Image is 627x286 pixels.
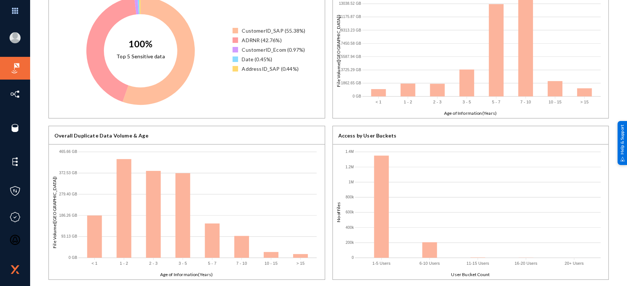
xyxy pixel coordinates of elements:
[345,210,354,214] text: 600k
[372,261,390,265] text: 1-5 Users
[341,28,361,32] text: 9313.23 GB
[10,32,21,43] img: blank-profile-picture.png
[341,68,361,72] text: 3725.29 GB
[265,261,278,265] text: 10 - 15
[520,100,531,104] text: 7 - 10
[52,176,57,248] text: File Volume([GEOGRAPHIC_DATA])
[242,46,305,54] div: CustomerID_Ecom (0.97%)
[333,126,609,144] div: Access by User Buckets
[10,63,21,74] img: icon-risk-sonar.svg
[237,261,247,265] text: 7 - 10
[565,261,584,265] text: 20+ Users
[160,272,213,277] text: Age of Information(Years)
[120,261,128,265] text: 1 - 2
[339,1,361,5] text: 13038.52 GB
[10,186,21,197] img: icon-policies.svg
[375,100,381,104] text: < 1
[116,53,165,59] text: Top 5 Sensitive data
[242,36,281,44] div: ADRNR (42.76%)
[451,272,490,277] text: User Bucket Count
[341,41,361,45] text: 7450.58 GB
[341,55,361,59] text: 5587.94 GB
[341,81,361,85] text: 1862.65 GB
[242,65,298,73] div: AddressID_SAP (0.44%)
[492,100,501,104] text: 5 - 7
[345,150,354,154] text: 1.4M
[179,261,187,265] text: 3 - 5
[297,261,305,265] text: > 15
[4,3,26,19] img: app launcher
[404,100,412,104] text: 1 - 2
[10,234,21,245] img: icon-oauth.svg
[59,150,78,154] text: 465.66 GB
[339,15,361,19] text: 11175.87 GB
[462,100,471,104] text: 3 - 5
[345,225,354,230] text: 400k
[149,261,158,265] text: 2 - 3
[345,195,354,199] text: 800k
[59,213,78,217] text: 186.26 GB
[444,110,497,116] text: Age of Information(Years)
[69,256,78,260] text: 0 GB
[336,202,341,223] text: No of files
[10,122,21,133] img: icon-sources.svg
[61,234,78,238] text: 93.13 GB
[242,55,272,63] div: Date (0.45%)
[91,261,97,265] text: < 1
[345,165,354,169] text: 1.2M
[549,100,562,104] text: 10 - 15
[129,38,153,49] text: 100%
[208,261,217,265] text: 5 - 7
[515,261,537,265] text: 16-20 Users
[10,156,21,167] img: icon-elements.svg
[349,180,354,184] text: 1M
[10,89,21,100] img: icon-inventory.svg
[466,261,489,265] text: 11-15 Users
[419,261,440,265] text: 6-10 Users
[345,241,354,245] text: 200k
[336,15,341,87] text: File Volume([GEOGRAPHIC_DATA])
[10,212,21,223] img: icon-compliance.svg
[433,100,442,104] text: 2 - 3
[49,126,325,144] div: Overall Duplicate Data Volume & Age
[352,256,354,260] text: 0
[581,100,589,104] text: > 15
[352,94,361,98] text: 0 GB
[59,192,78,196] text: 279.40 GB
[242,27,305,34] div: CustomerID_SAP (55.38%)
[617,121,627,165] div: Help & Support
[59,171,78,175] text: 372.53 GB
[620,157,625,161] img: help_support.svg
